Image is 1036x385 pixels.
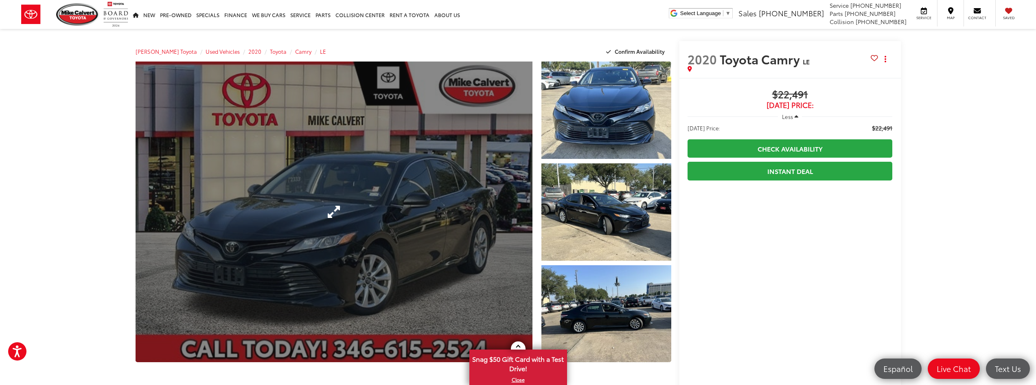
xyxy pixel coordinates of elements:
a: Check Availability [688,139,893,158]
a: Camry [295,48,311,55]
span: Contact [968,15,986,20]
span: Toyota Camry [720,50,803,68]
img: Mike Calvert Toyota [56,3,99,26]
span: [PHONE_NUMBER] [845,9,896,18]
button: Actions [878,52,892,66]
a: Toyota [270,48,287,55]
span: Parts [830,9,843,18]
span: [PHONE_NUMBER] [856,18,907,26]
a: Instant Deal [688,162,893,180]
span: [DATE] Price: [688,101,893,109]
span: Español [879,363,917,374]
a: Text Us [986,359,1030,379]
a: Español [874,359,922,379]
span: Live Chat [933,363,975,374]
span: Confirm Availability [615,48,665,55]
span: Service [830,1,849,9]
span: Less [782,113,793,120]
a: Expand Photo 3 [541,265,671,363]
span: 2020 [688,50,717,68]
span: dropdown dots [885,56,886,62]
img: 2020 Toyota Camry LE [540,60,672,160]
img: 2020 Toyota Camry LE [540,162,672,262]
img: 2020 Toyota Camry LE [540,264,672,363]
span: LE [803,57,810,66]
span: Service [915,15,933,20]
a: Expand Photo 1 [541,62,671,159]
span: $22,491 [872,124,892,132]
span: Map [942,15,959,20]
a: Expand Photo 2 [541,163,671,261]
span: Saved [1000,15,1018,20]
span: Sales [738,8,757,18]
a: LE [320,48,326,55]
a: [PERSON_NAME] Toyota [136,48,197,55]
span: Text Us [991,363,1025,374]
span: Snag $50 Gift Card with a Test Drive! [470,350,566,375]
span: $22,491 [688,89,893,101]
span: [PHONE_NUMBER] [850,1,901,9]
span: Collision [830,18,854,26]
span: [PHONE_NUMBER] [759,8,824,18]
button: Less [778,109,802,124]
span: Select Language [680,10,721,16]
a: Expand Photo 0 [136,62,533,362]
button: Confirm Availability [602,44,671,59]
span: [DATE] Price: [688,124,720,132]
span: ▼ [725,10,731,16]
a: 2020 [248,48,261,55]
a: Select Language​ [680,10,731,16]
a: Live Chat [928,359,980,379]
a: Used Vehicles [206,48,240,55]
